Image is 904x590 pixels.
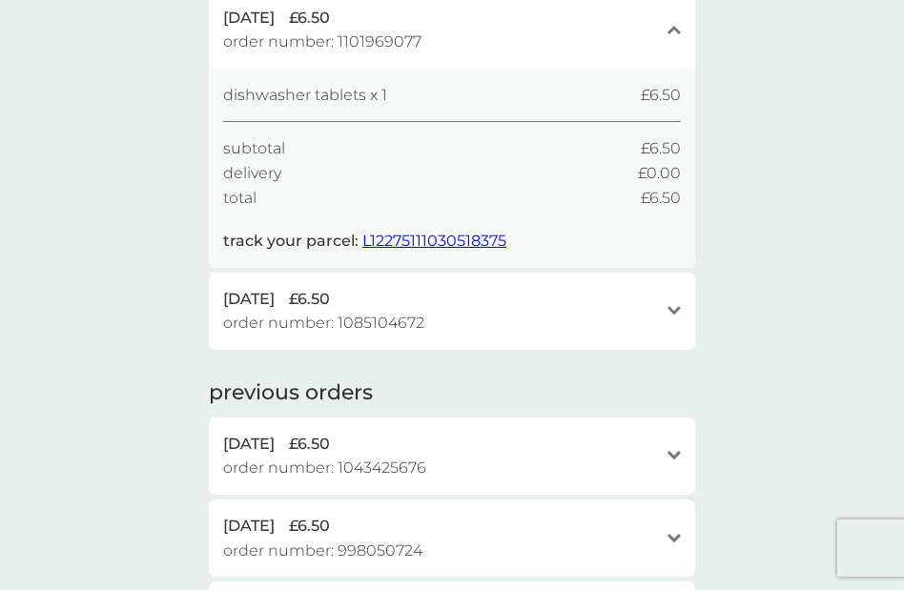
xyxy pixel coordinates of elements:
[223,432,275,457] span: [DATE]
[223,514,275,539] span: [DATE]
[223,186,257,211] span: total
[223,6,275,31] span: [DATE]
[223,161,281,186] span: delivery
[223,136,285,161] span: subtotal
[362,232,506,250] a: L12275111030518375
[641,186,681,211] span: £6.50
[223,539,422,563] span: order number: 998050724
[641,83,681,108] span: £6.50
[223,30,421,54] span: order number: 1101969077
[289,514,330,539] span: £6.50
[289,6,330,31] span: £6.50
[223,83,387,108] span: dishwasher tablets x 1
[209,378,373,408] h2: previous orders
[223,229,506,254] p: track your parcel:
[638,161,681,186] span: £0.00
[223,287,275,312] span: [DATE]
[223,456,426,480] span: order number: 1043425676
[289,287,330,312] span: £6.50
[641,136,681,161] span: £6.50
[289,432,330,457] span: £6.50
[223,311,424,336] span: order number: 1085104672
